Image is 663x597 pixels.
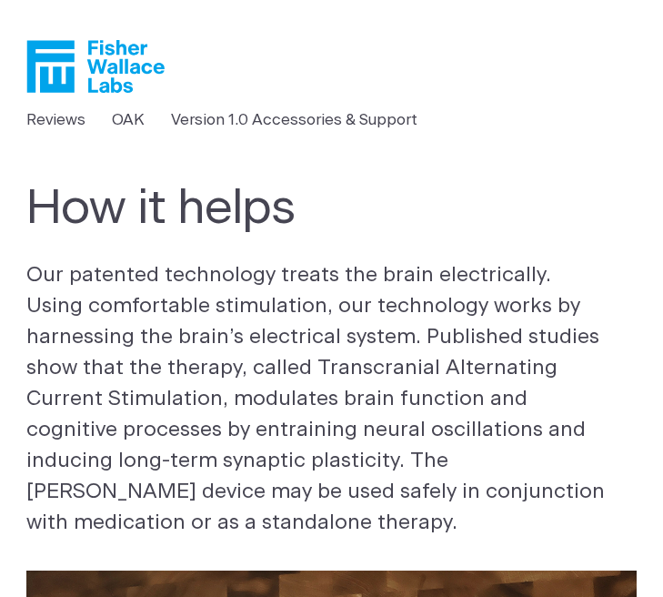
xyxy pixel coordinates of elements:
[26,181,536,237] h1: How it helps
[112,108,145,132] a: OAK
[171,108,417,132] a: Version 1.0 Accessories & Support
[26,40,165,93] a: Fisher Wallace
[26,108,85,132] a: Reviews
[26,260,612,540] p: Our patented technology treats the brain electrically. Using comfortable stimulation, our technol...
